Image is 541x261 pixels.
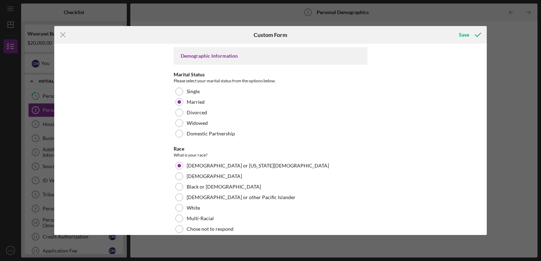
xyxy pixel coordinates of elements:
[174,146,367,152] div: Race
[187,99,205,105] label: Married
[187,131,235,136] label: Domestic Partnership
[174,77,367,84] div: Please select your marital status from the options below.
[174,72,367,77] div: Marital Status
[187,226,234,232] label: Chose not to respond
[452,28,487,42] button: Save
[187,110,207,115] label: Divorced
[187,173,242,179] label: [DEMOGRAPHIC_DATA]
[181,53,360,59] div: Demographic Information
[174,152,367,159] div: What is your race?
[187,120,208,126] label: Widowed
[187,205,200,211] label: White
[254,32,287,38] h6: Custom Form
[187,195,296,200] label: [DEMOGRAPHIC_DATA] or other Pacific Islander
[187,216,214,221] label: Multi-Racial
[459,28,469,42] div: Save
[187,184,261,190] label: Black or [DEMOGRAPHIC_DATA]
[187,163,329,168] label: [DEMOGRAPHIC_DATA] or [US_STATE][DEMOGRAPHIC_DATA]
[187,89,200,94] label: Single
